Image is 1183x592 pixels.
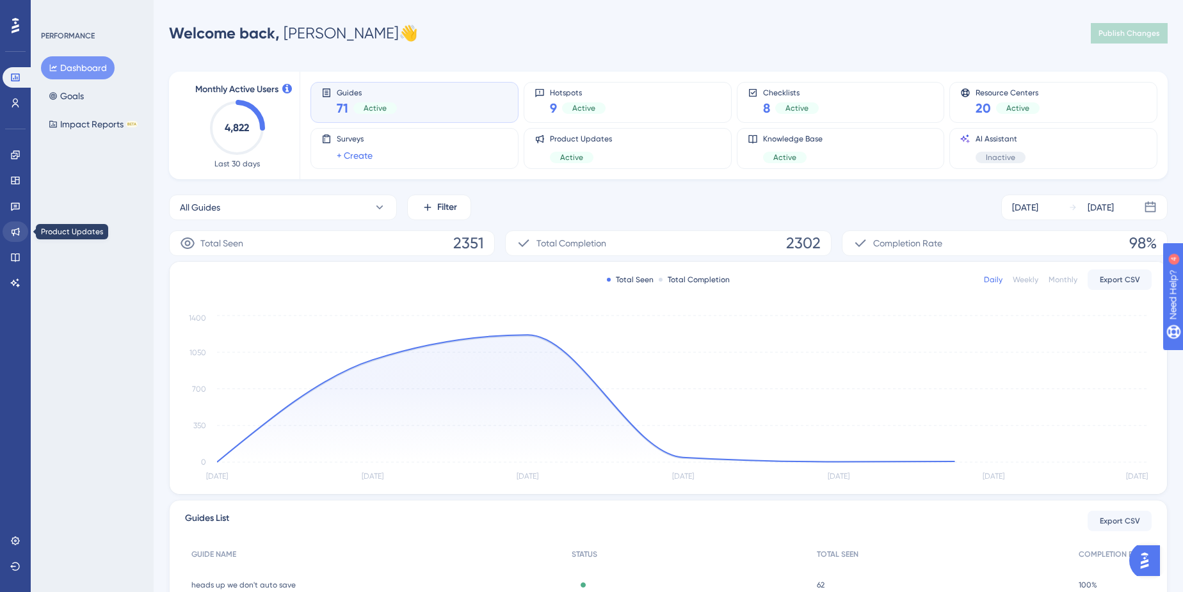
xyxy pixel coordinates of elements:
[986,152,1015,163] span: Inactive
[785,103,809,113] span: Active
[169,195,397,220] button: All Guides
[550,134,612,144] span: Product Updates
[193,421,206,430] tspan: 350
[337,88,397,97] span: Guides
[437,200,457,215] span: Filter
[1079,549,1145,559] span: COMPLETION RATE
[572,549,597,559] span: STATUS
[550,88,606,97] span: Hotspots
[169,24,280,42] span: Welcome back,
[817,549,858,559] span: TOTAL SEEN
[976,88,1040,97] span: Resource Centers
[1088,511,1152,531] button: Export CSV
[763,88,819,97] span: Checklists
[517,472,538,481] tspan: [DATE]
[1126,472,1148,481] tspan: [DATE]
[560,152,583,163] span: Active
[41,56,115,79] button: Dashboard
[206,472,228,481] tspan: [DATE]
[572,103,595,113] span: Active
[773,152,796,163] span: Active
[89,6,93,17] div: 4
[983,472,1004,481] tspan: [DATE]
[191,580,296,590] span: heads up we don't auto save
[169,23,418,44] div: [PERSON_NAME] 👋
[337,134,373,144] span: Surveys
[195,82,278,97] span: Monthly Active Users
[189,348,206,357] tspan: 1050
[41,113,145,136] button: Impact ReportsBETA
[976,134,1026,144] span: AI Assistant
[1091,23,1168,44] button: Publish Changes
[976,99,991,117] span: 20
[30,3,80,19] span: Need Help?
[337,99,348,117] span: 71
[180,200,220,215] span: All Guides
[873,236,942,251] span: Completion Rate
[1129,541,1168,580] iframe: UserGuiding AI Assistant Launcher
[200,236,243,251] span: Total Seen
[41,84,92,108] button: Goals
[362,472,383,481] tspan: [DATE]
[407,195,471,220] button: Filter
[817,580,825,590] span: 62
[192,385,206,394] tspan: 700
[1079,580,1097,590] span: 100%
[1013,275,1038,285] div: Weekly
[201,458,206,467] tspan: 0
[1088,200,1114,215] div: [DATE]
[337,148,373,163] a: + Create
[672,472,694,481] tspan: [DATE]
[1129,233,1157,253] span: 98%
[191,549,236,559] span: GUIDE NAME
[1100,275,1140,285] span: Export CSV
[214,159,260,169] span: Last 30 days
[763,99,770,117] span: 8
[607,275,654,285] div: Total Seen
[763,134,823,144] span: Knowledge Base
[225,122,249,134] text: 4,822
[1088,269,1152,290] button: Export CSV
[984,275,1002,285] div: Daily
[453,233,484,253] span: 2351
[41,31,95,41] div: PERFORMANCE
[126,121,138,127] div: BETA
[1006,103,1029,113] span: Active
[828,472,849,481] tspan: [DATE]
[1098,28,1160,38] span: Publish Changes
[364,103,387,113] span: Active
[550,99,557,117] span: 9
[1100,516,1140,526] span: Export CSV
[536,236,606,251] span: Total Completion
[659,275,730,285] div: Total Completion
[1012,200,1038,215] div: [DATE]
[185,511,229,531] span: Guides List
[189,314,206,323] tspan: 1400
[786,233,821,253] span: 2302
[1049,275,1077,285] div: Monthly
